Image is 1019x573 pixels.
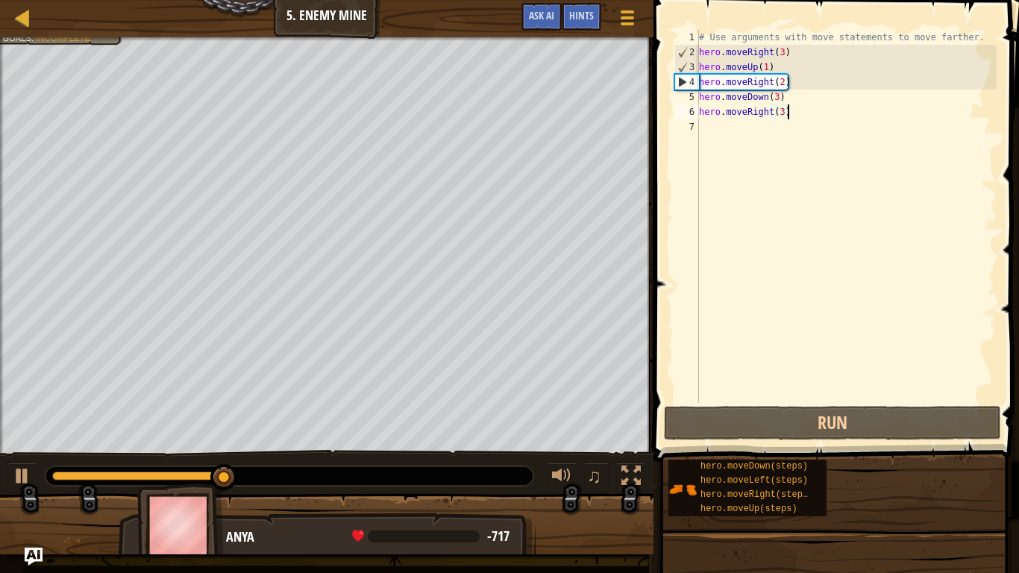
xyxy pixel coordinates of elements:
div: 1 [674,30,699,45]
span: hero.moveUp(steps) [700,504,797,514]
span: hero.moveRight(steps) [700,489,813,500]
img: thang_avatar_frame.png [137,483,224,566]
span: hero.moveLeft(steps) [700,475,808,486]
span: -717 [487,527,509,545]
button: Ask AI [25,548,43,566]
span: hero.moveDown(steps) [700,461,808,472]
span: Hints [569,8,594,22]
img: portrait.png [668,475,697,504]
div: 7 [674,119,699,134]
button: Run [664,406,1001,440]
button: Ctrl + P: Play [7,463,37,493]
span: Ask AI [529,8,554,22]
button: Show game menu [609,3,646,38]
div: Anya [226,527,521,547]
div: 6 [674,104,699,119]
div: health: -717 / 18 [352,530,509,543]
div: 5 [674,90,699,104]
div: 4 [675,75,699,90]
button: Ask AI [521,3,562,31]
button: ♫ [584,463,609,493]
button: Adjust volume [547,463,577,493]
button: Toggle fullscreen [616,463,646,493]
div: 2 [675,45,699,60]
span: ♫ [587,465,602,487]
div: 3 [675,60,699,75]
